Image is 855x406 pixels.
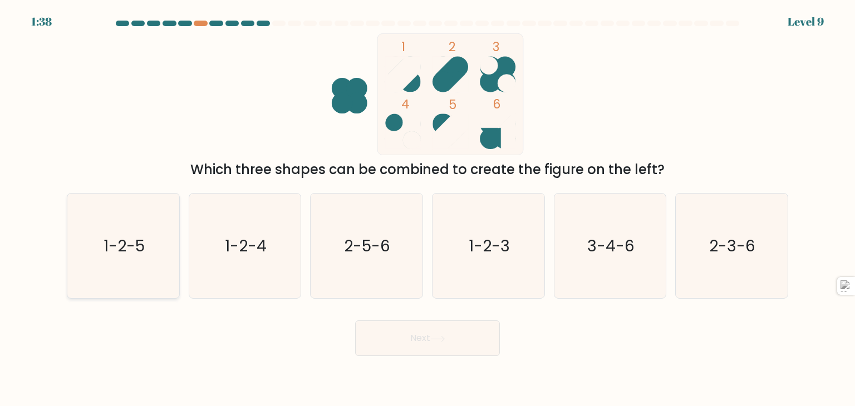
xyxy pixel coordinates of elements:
tspan: 1 [401,38,405,56]
tspan: 6 [493,95,500,113]
text: 1-2-3 [469,235,510,257]
tspan: 5 [449,96,456,113]
div: Level 9 [788,13,824,30]
text: 3-4-6 [587,235,635,257]
div: Which three shapes can be combined to create the figure on the left? [73,160,782,180]
button: Next [355,320,500,356]
div: 1:38 [31,13,52,30]
tspan: 3 [493,38,499,56]
text: 2-3-6 [710,235,756,257]
text: 2-5-6 [345,235,391,257]
tspan: 4 [401,95,410,113]
tspan: 2 [449,38,456,56]
text: 1-2-4 [225,235,267,257]
text: 1-2-5 [104,235,145,257]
